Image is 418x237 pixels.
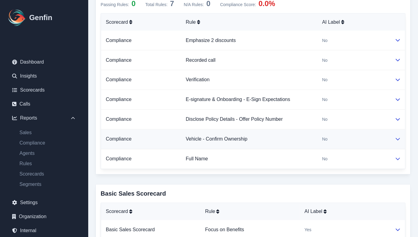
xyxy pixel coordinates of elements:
span: No [322,77,328,83]
a: Insights [7,70,81,82]
h1: Genfin [29,13,52,23]
a: Full Name [186,156,208,162]
a: Scorecards [7,84,81,96]
a: Compliance [106,58,131,63]
img: Logo [7,8,27,27]
a: Calls [7,98,81,110]
a: Compliance [106,38,131,43]
a: Compliance [106,156,131,162]
div: Rule [205,208,295,215]
span: No [322,156,328,162]
span: No [322,37,328,44]
a: Vehicle - Confirm Ownership [186,137,248,142]
a: E-signature & Onboarding - E-Sign Expectations [186,97,290,102]
div: Scorecard [106,19,176,26]
span: No [322,97,328,103]
div: Rule [186,19,312,26]
span: No [322,57,328,63]
span: No [322,136,328,142]
span: No [322,117,328,123]
div: Reports [7,112,81,124]
span: N/A Rules: [184,2,204,7]
span: Compliance Score : [220,2,256,7]
a: Organization [7,211,81,223]
span: Passing Rules: [101,2,129,7]
a: Agents [15,150,81,157]
a: Disclose Policy Details - Offer Policy Number [186,117,283,122]
a: Segments [15,181,81,188]
a: Dashboard [7,56,81,68]
a: Compliance [15,139,81,147]
a: Compliance [106,77,131,82]
h3: Basic Sales Scorecard [101,190,406,198]
a: Internal [7,225,81,237]
a: Scorecards [15,170,81,178]
a: Compliance [106,137,131,142]
a: Focus on Benefits [205,227,244,232]
a: Settings [7,197,81,209]
span: Yes [305,227,312,233]
a: Compliance [106,97,131,102]
div: Scorecard [106,208,196,215]
a: Recorded call [186,58,216,63]
a: Emphasize 2 discounts [186,38,236,43]
div: AI Label [305,208,385,215]
div: AI Label [322,19,385,26]
a: Basic Sales Scorecard [106,227,155,232]
a: Verification [186,77,210,82]
a: Sales [15,129,81,136]
span: Total Rules: [145,2,168,7]
a: Compliance [106,117,131,122]
a: Rules [15,160,81,167]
